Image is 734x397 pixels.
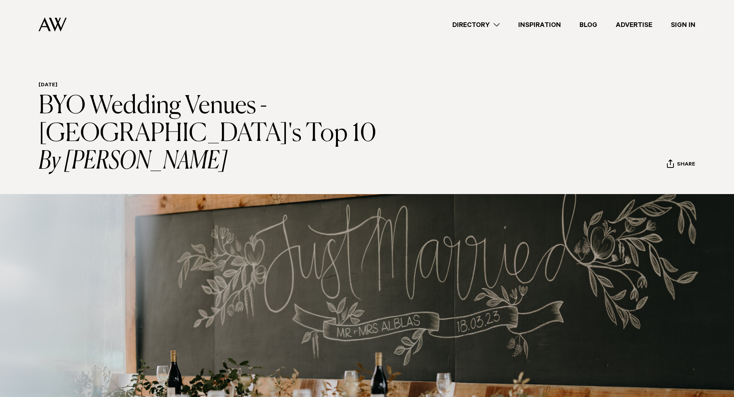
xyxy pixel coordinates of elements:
button: Share [667,159,695,171]
a: Sign In [662,20,705,30]
a: Directory [443,20,509,30]
span: Share [677,161,695,169]
i: By [PERSON_NAME] [39,148,395,176]
a: Advertise [606,20,662,30]
img: Auckland Weddings Logo [39,17,67,32]
a: Blog [570,20,606,30]
a: Inspiration [509,20,570,30]
h6: [DATE] [39,82,395,89]
h1: BYO Wedding Venues - [GEOGRAPHIC_DATA]'s Top 10 [39,92,395,176]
